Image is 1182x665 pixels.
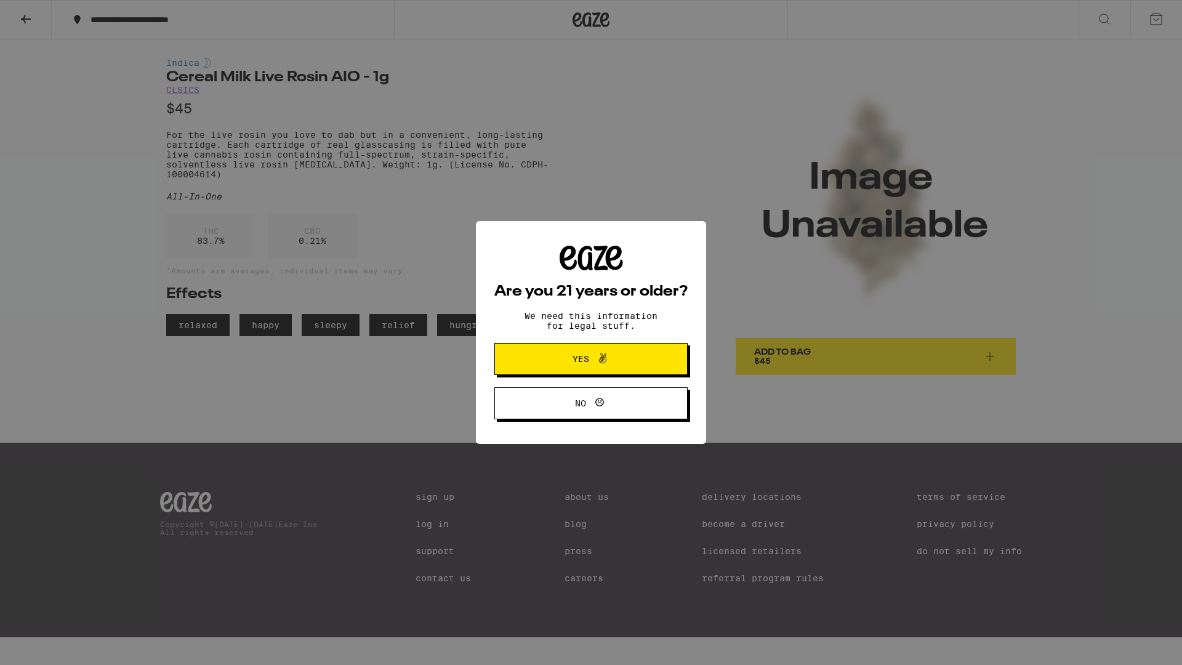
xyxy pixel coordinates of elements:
iframe: Opens a widget where you can find more information [1105,628,1170,659]
button: Yes [494,343,688,375]
h2: Are you 21 years or older? [494,284,688,299]
span: No [575,399,586,408]
button: No [494,387,688,419]
p: We need this information for legal stuff. [514,311,668,331]
span: Yes [573,355,589,363]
